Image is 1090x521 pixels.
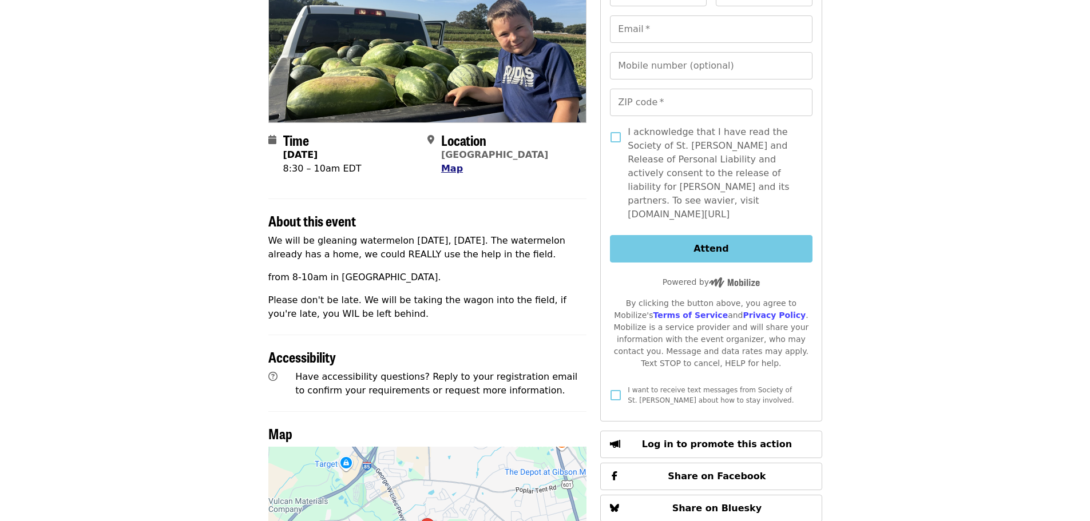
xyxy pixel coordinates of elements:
[441,130,486,150] span: Location
[600,463,822,490] button: Share on Facebook
[268,371,278,382] i: question-circle icon
[427,134,434,145] i: map-marker-alt icon
[610,235,812,263] button: Attend
[743,311,806,320] a: Privacy Policy
[441,163,463,174] span: Map
[672,503,762,514] span: Share on Bluesky
[268,271,587,284] p: from 8-10am in [GEOGRAPHIC_DATA].
[268,234,587,261] p: We will be gleaning watermelon [DATE], [DATE]. The watermelon already has a home, we could REALLY...
[628,386,794,404] span: I want to receive text messages from Society of St. [PERSON_NAME] about how to stay involved.
[610,89,812,116] input: ZIP code
[441,162,463,176] button: Map
[295,371,577,396] span: Have accessibility questions? Reply to your registration email to confirm your requirements or re...
[283,130,309,150] span: Time
[628,125,803,221] span: I acknowledge that I have read the Society of St. [PERSON_NAME] and Release of Personal Liability...
[283,149,318,160] strong: [DATE]
[610,52,812,79] input: Mobile number (optional)
[268,293,587,321] p: Please don't be late. We will be taking the wagon into the field, if you're late, you WIL be left...
[709,277,760,288] img: Powered by Mobilize
[441,149,548,160] a: [GEOGRAPHIC_DATA]
[283,162,362,176] div: 8:30 – 10am EDT
[268,210,356,230] span: About this event
[642,439,792,450] span: Log in to promote this action
[663,277,760,287] span: Powered by
[600,431,822,458] button: Log in to promote this action
[268,423,292,443] span: Map
[268,134,276,145] i: calendar icon
[610,297,812,369] div: By clicking the button above, you agree to Mobilize's and . Mobilize is a service provider and wi...
[653,311,728,320] a: Terms of Service
[668,471,766,482] span: Share on Facebook
[268,347,336,367] span: Accessibility
[610,15,812,43] input: Email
